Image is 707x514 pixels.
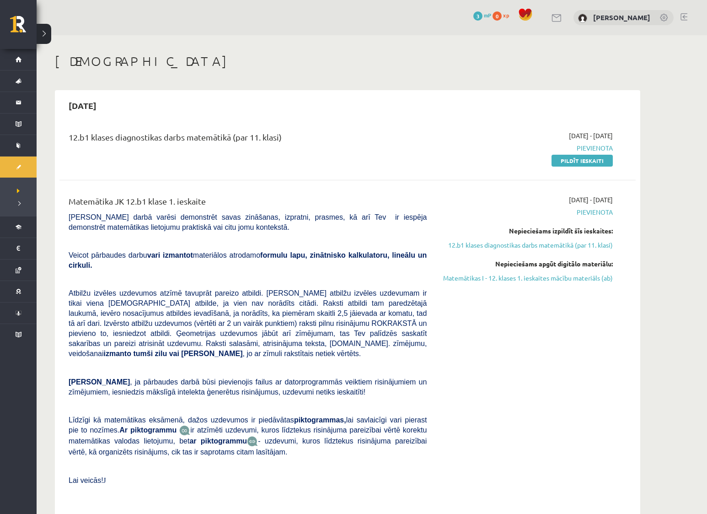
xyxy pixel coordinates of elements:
a: 0 xp [493,11,514,19]
span: Lai veicās! [69,476,103,484]
a: 3 mP [473,11,491,19]
a: Matemātikas I - 12. klases 1. ieskaites mācību materiāls (ab) [440,273,613,283]
span: 3 [473,11,482,21]
div: Nepieciešams apgūt digitālo materiālu: [440,259,613,269]
span: [PERSON_NAME] darbā varēsi demonstrēt savas zināšanas, izpratni, prasmes, kā arī Tev ir iespēja d... [69,213,427,231]
a: [PERSON_NAME] [593,13,650,22]
img: JfuEzvunn4EvwAAAAASUVORK5CYII= [179,425,190,436]
img: wKvN42sLe3LLwAAAABJRU5ErkJggg== [247,436,258,447]
img: Nikoletta Gruzdiņa [578,14,587,23]
b: Ar piktogrammu [119,426,177,434]
span: Veicot pārbaudes darbu materiālos atrodamo [69,251,427,269]
span: Pievienota [440,207,613,217]
b: piktogrammas, [294,416,346,424]
b: ar piktogrammu [189,437,247,445]
span: Līdzīgi kā matemātikas eksāmenā, dažos uzdevumos ir piedāvātas lai savlaicīgi vari pierast pie to... [69,416,427,434]
div: 12.b1 klases diagnostikas darbs matemātikā (par 11. klasi) [69,131,427,148]
span: , ja pārbaudes darbā būsi pievienojis failus ar datorprogrammās veiktiem risinājumiem un zīmējumi... [69,378,427,396]
div: Nepieciešams izpildīt šīs ieskaites: [440,226,613,236]
span: [PERSON_NAME] [69,378,130,386]
h1: [DEMOGRAPHIC_DATA] [55,54,640,69]
span: mP [484,11,491,19]
span: 0 [493,11,502,21]
span: J [103,476,106,484]
a: 12.b1 klases diagnostikas darbs matemātikā (par 11. klasi) [440,240,613,250]
b: formulu lapu, zinātnisko kalkulatoru, lineālu un cirkuli. [69,251,427,269]
span: [DATE] - [DATE] [569,195,613,205]
a: Pildīt ieskaiti [552,155,613,167]
span: Atbilžu izvēles uzdevumos atzīmē tavuprāt pareizo atbildi. [PERSON_NAME] atbilžu izvēles uzdevuma... [69,289,427,357]
b: vari izmantot [147,251,193,259]
span: xp [503,11,509,19]
h2: [DATE] [59,95,106,116]
span: ir atzīmēti uzdevumi, kuros līdztekus risinājuma pareizībai vērtē korektu matemātikas valodas lie... [69,426,427,445]
span: Pievienota [440,143,613,153]
b: izmanto [104,350,131,357]
b: tumši zilu vai [PERSON_NAME] [133,350,242,357]
span: [DATE] - [DATE] [569,131,613,141]
a: Rīgas 1. Tālmācības vidusskola [10,16,37,39]
div: Matemātika JK 12.b1 klase 1. ieskaite [69,195,427,212]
